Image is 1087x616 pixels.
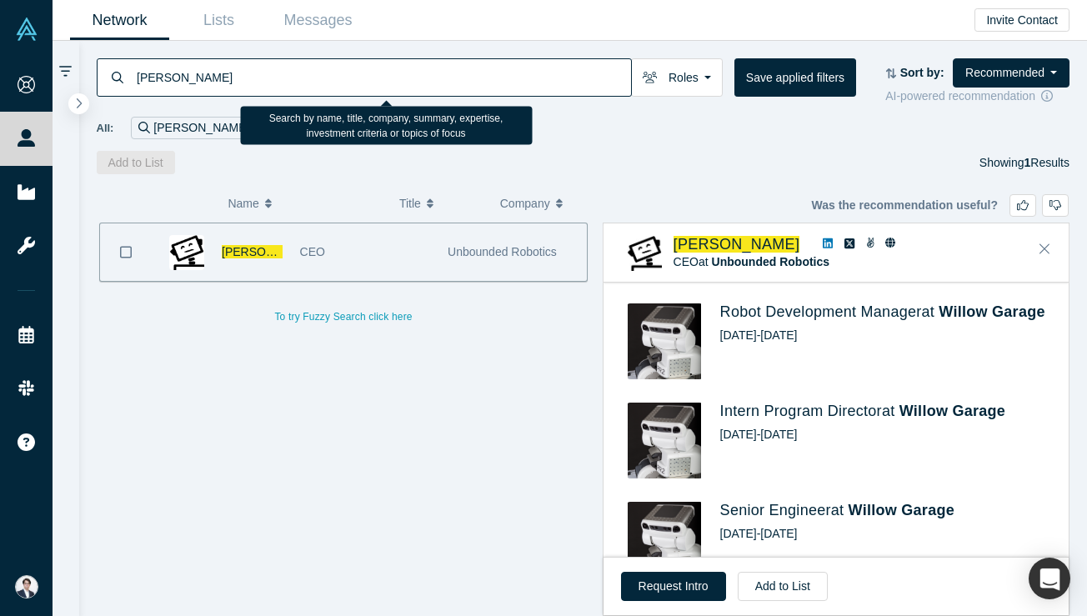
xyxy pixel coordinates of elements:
[621,572,726,601] button: Request Intro
[70,1,169,40] a: Network
[97,151,175,174] button: Add to List
[1032,236,1057,263] button: Close
[263,306,423,328] button: To try Fuzzy Search click here
[222,245,318,258] a: [PERSON_NAME]
[712,255,830,268] a: Unbounded Robotics
[135,58,631,97] input: Search by name, title, company, summary, expertise, investment criteria or topics of focus
[720,525,1045,543] div: [DATE] - [DATE]
[100,223,152,281] button: Bookmark
[979,151,1069,174] div: Showing
[899,403,1005,419] a: Willow Garage
[399,186,421,221] span: Title
[169,235,204,270] img: Melonee Wise's Profile Image
[228,186,258,221] span: Name
[720,426,1045,443] div: [DATE] - [DATE]
[627,502,703,578] img: Willow Garage's Logo
[974,8,1069,32] button: Invite Contact
[300,245,325,258] span: CEO
[720,502,1045,520] h4: Senior Engineer at
[885,88,1069,105] div: AI-powered recommendation
[953,58,1069,88] button: Recommended
[720,403,1045,421] h4: Intern Program Director at
[15,575,38,598] img: Eisuke Shimizu's Account
[738,572,828,601] button: Add to List
[15,18,38,41] img: Alchemist Vault Logo
[811,194,1069,217] div: Was the recommendation useful?
[720,327,1045,344] div: [DATE] - [DATE]
[900,66,944,79] strong: Sort by:
[1024,156,1031,169] strong: 1
[500,186,550,221] span: Company
[399,186,483,221] button: Title
[131,117,269,139] div: [PERSON_NAME]
[734,58,856,97] button: Save applied filters
[1024,156,1069,169] span: Results
[939,303,1044,320] a: Willow Garage
[720,303,1045,322] h4: Robot Development Manager at
[627,403,703,478] img: Willow Garage's Logo
[228,186,382,221] button: Name
[631,58,723,97] button: Roles
[849,502,954,518] a: Willow Garage
[169,1,268,40] a: Lists
[674,255,829,268] span: CEO at
[674,236,800,253] a: [PERSON_NAME]
[448,245,557,258] span: Unbounded Robotics
[249,118,262,138] button: Remove Filter
[268,1,368,40] a: Messages
[627,236,662,271] img: Melonee Wise's Profile Image
[500,186,584,221] button: Company
[97,120,114,137] span: All:
[627,303,703,379] img: Willow Garage's Logo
